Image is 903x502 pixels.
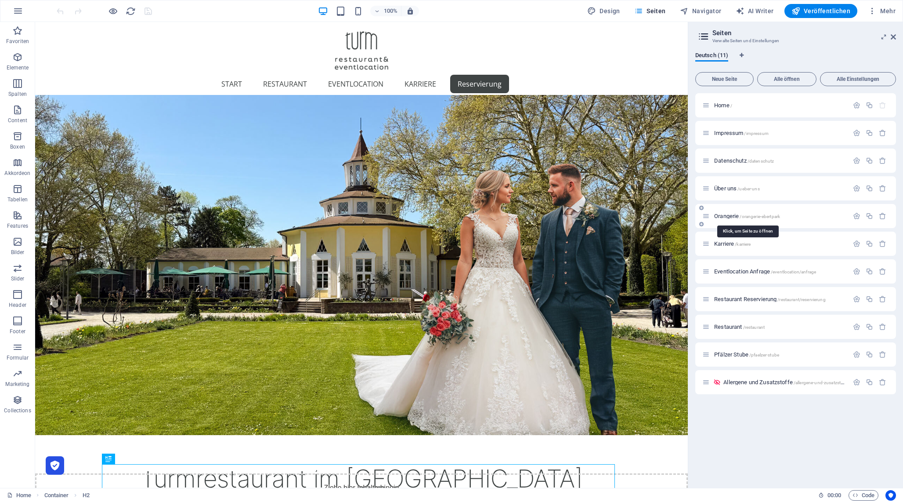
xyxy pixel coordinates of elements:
button: Alle Einstellungen [820,72,896,86]
a: Klick, um Auswahl aufzuheben. Doppelklick öffnet Seitenverwaltung [7,490,31,501]
div: Einstellungen [853,268,860,275]
h3: Verwalte Seiten und Einstellungen [712,37,878,45]
div: Home/ [712,102,849,108]
div: Entfernen [879,295,886,303]
div: Über uns/ueber-uns [712,186,849,191]
span: /eventlocation/anfrage [771,269,816,274]
div: Entfernen [879,157,886,164]
span: Klick, um Seite zu öffnen [714,185,760,192]
p: Slider [11,275,25,282]
div: Einstellungen [853,240,860,247]
span: Design [587,7,620,15]
div: Duplizieren [866,295,873,303]
div: Restaurant Reservierung/restaurant/reservierung [712,296,849,302]
div: Orangerie/orangerie-ebertpark [712,213,849,219]
div: Einstellungen [853,295,860,303]
div: Duplizieren [866,268,873,275]
div: Einstellungen [853,157,860,164]
p: Header [9,302,26,309]
button: Seiten [631,4,669,18]
p: Favoriten [6,38,29,45]
div: Einstellungen [853,323,860,331]
span: /pfaelzer-stube [749,353,779,357]
nav: breadcrumb [44,490,90,501]
div: Entfernen [879,378,886,386]
span: Seiten [634,7,666,15]
button: Usercentrics [885,490,896,501]
div: Duplizieren [866,129,873,137]
p: Footer [10,328,25,335]
button: Neue Seite [695,72,754,86]
span: AI Writer [736,7,774,15]
p: Bilder [11,249,25,256]
button: Code [849,490,878,501]
button: Navigator [676,4,725,18]
p: Tabellen [7,196,28,203]
p: Marketing [5,381,29,388]
div: Entfernen [879,323,886,331]
span: Veröffentlichen [791,7,850,15]
div: Entfernen [879,240,886,247]
p: Collections [4,407,31,414]
span: /karriere [735,242,751,247]
span: 00 00 [827,490,841,501]
p: Formular [7,354,29,361]
span: Klick, um Seite zu öffnen [714,351,779,358]
h2: Seiten [712,29,896,37]
span: /restaurant/reservierung [777,297,825,302]
span: Klick, um Seite zu öffnen [714,130,769,136]
div: Einstellungen [853,378,860,386]
button: Alle öffnen [757,72,816,86]
div: Design (Strg+Alt+Y) [584,4,624,18]
div: Entfernen [879,351,886,358]
div: Pfälzer Stube/pfaelzer-stube [712,352,849,357]
div: Duplizieren [866,378,873,386]
div: Die Startseite kann nicht gelöscht werden [879,102,886,109]
div: Entfernen [879,129,886,137]
span: Code [852,490,874,501]
span: /datenschutz [748,159,774,164]
div: Einstellungen [853,129,860,137]
span: Klick, um Seite zu öffnen [714,268,816,275]
button: 100% [370,6,401,16]
div: Duplizieren [866,351,873,358]
i: Seite neu laden [126,6,136,16]
button: AI Writer [732,4,777,18]
h6: Session-Zeit [818,490,842,501]
p: Features [7,222,28,229]
span: / [730,103,732,108]
span: : [834,492,835,498]
div: Einstellungen [853,212,860,220]
span: Mehr [868,7,896,15]
span: Klick, um Seite zu öffnen [714,296,826,302]
button: Design [584,4,624,18]
span: /impressum [744,131,768,136]
i: Bei Größenänderung Zoomstufe automatisch an das gewählte Gerät anpassen. [406,7,414,15]
div: Restaurant/restaurant [712,324,849,330]
div: Duplizieren [866,240,873,247]
span: Klick, um Seite zu öffnen [723,379,848,386]
button: Veröffentlichen [784,4,857,18]
span: Neue Seite [699,76,750,82]
button: reload [125,6,136,16]
div: Allergene und Zusatzstoffe/allergene-und-zusatzstoffe [721,379,849,385]
span: Deutsch (11) [695,50,728,62]
p: Boxen [10,143,25,150]
div: Sprachen-Tabs [695,52,896,69]
button: Mehr [864,4,899,18]
div: Duplizieren [866,157,873,164]
div: Entfernen [879,185,886,192]
div: Einstellungen [853,351,860,358]
div: Duplizieren [866,185,873,192]
span: Orangerie [714,213,780,219]
span: Klick, um Seite zu öffnen [714,157,774,164]
span: /ueber-uns [737,186,759,191]
span: Klick, um Seite zu öffnen [714,324,765,330]
span: Alle Einstellungen [824,76,892,82]
div: Einstellungen [853,102,860,109]
div: Duplizieren [866,102,873,109]
div: Datenschutz/datenschutz [712,158,849,164]
span: Navigator [680,7,722,15]
p: Spalten [8,91,27,98]
span: /orangerie-ebertpark [740,214,780,219]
